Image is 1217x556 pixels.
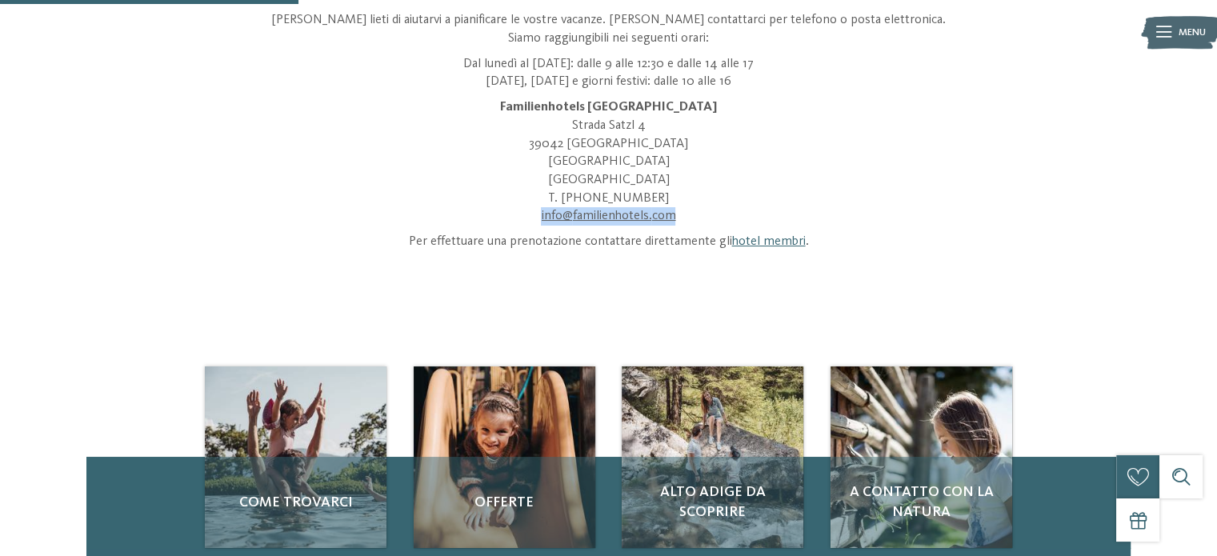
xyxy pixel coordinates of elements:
a: I nostri dati di contatto Offerte [414,366,595,548]
p: [PERSON_NAME] lieti di aiutarvi a pianificare le vostre vacanze. [PERSON_NAME] contattarci per te... [266,11,951,47]
span: Offerte [428,493,581,513]
span: Come trovarci [219,493,372,513]
p: Strada Satzl 4 39042 [GEOGRAPHIC_DATA] [GEOGRAPHIC_DATA] [GEOGRAPHIC_DATA] T. [PHONE_NUMBER] [266,98,951,226]
p: Per effettuare una prenotazione contattare direttamente gli . [266,233,951,251]
a: hotel membri [731,235,805,248]
strong: Familienhotels [GEOGRAPHIC_DATA] [500,101,717,114]
img: I nostri dati di contatto [414,366,595,548]
img: I nostri dati di contatto [622,366,803,548]
span: Alto Adige da scoprire [636,482,789,522]
a: I nostri dati di contatto A contatto con la natura [831,366,1012,548]
a: I nostri dati di contatto Alto Adige da scoprire [622,366,803,548]
p: Dal lunedì al [DATE]: dalle 9 alle 12:30 e dalle 14 alle 17 [DATE], [DATE] e giorni festivi: dall... [266,55,951,91]
img: I nostri dati di contatto [831,366,1012,548]
img: I nostri dati di contatto [205,366,386,548]
a: I nostri dati di contatto Come trovarci [205,366,386,548]
span: A contatto con la natura [845,482,998,522]
a: info@familienhotels.com [541,210,675,222]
